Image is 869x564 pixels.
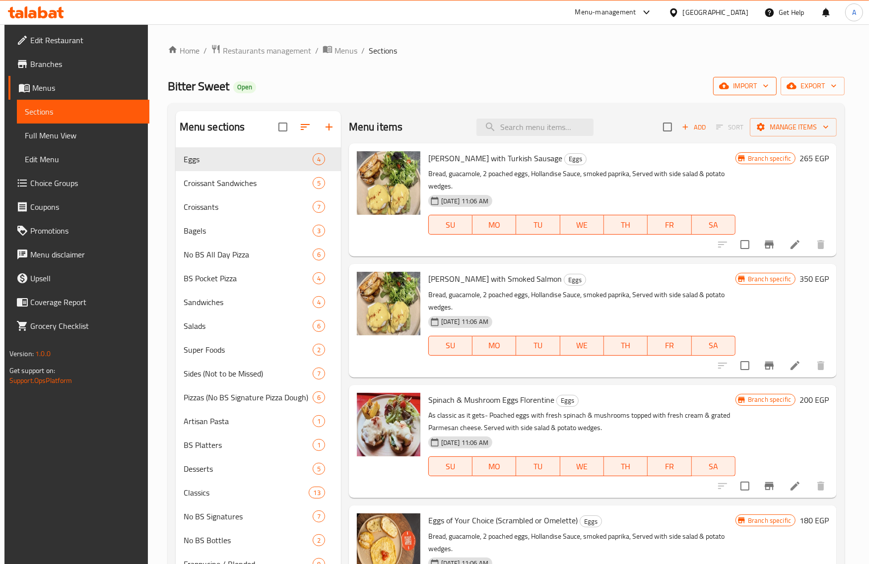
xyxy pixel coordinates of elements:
a: Edit Restaurant [8,28,149,52]
button: SU [428,456,472,476]
div: Eggs [556,395,579,407]
span: 5 [313,179,325,188]
p: As classic as it gets- Poached eggs with fresh spinach & mushrooms topped with fresh cream & grat... [428,409,735,434]
a: Coupons [8,195,149,219]
img: Benedict with Smoked Salmon [357,272,420,335]
li: / [315,45,319,57]
a: Support.OpsPlatform [9,374,72,387]
span: Croissants [184,201,313,213]
button: delete [809,474,833,498]
span: Add [680,122,707,133]
span: 13 [309,488,324,498]
a: Edit Menu [17,147,149,171]
span: Branch specific [744,154,795,163]
span: SU [433,338,468,353]
a: Edit menu item [789,480,801,492]
span: FR [652,338,687,353]
span: TH [608,218,644,232]
span: Select to update [735,476,755,497]
div: Croissants7 [176,195,341,219]
span: Manage items [758,121,829,133]
span: No BS Bottles [184,534,313,546]
span: FR [652,218,687,232]
span: SU [433,218,468,232]
button: Add [678,120,710,135]
div: Desserts5 [176,457,341,481]
span: 3 [313,226,325,236]
span: Get support on: [9,364,55,377]
h6: 265 EGP [800,151,829,165]
h6: 200 EGP [800,393,829,407]
span: 7 [313,369,325,378]
span: Open [233,83,256,91]
button: SA [692,336,735,356]
h2: Menu items [349,120,403,134]
span: Bitter Sweet [168,75,229,97]
div: items [313,320,325,332]
button: WE [560,456,604,476]
h2: Menu sections [180,120,245,134]
button: TU [516,336,560,356]
span: 2 [313,536,325,545]
div: No BS Signatures [184,510,313,522]
a: Edit menu item [789,360,801,372]
nav: breadcrumb [168,44,845,57]
div: Croissant Sandwiches5 [176,171,341,195]
div: Sandwiches [184,296,313,308]
img: Benedict with Turkish Sausage [357,151,420,215]
button: Branch-specific-item [757,233,781,256]
a: Sections [17,100,149,124]
span: 6 [313,321,325,331]
span: Branch specific [744,274,795,284]
span: TU [520,218,556,232]
div: Open [233,81,256,93]
div: Artisan Pasta [184,415,313,427]
span: SA [696,459,732,474]
span: Menu disclaimer [30,249,141,260]
button: delete [809,354,833,377]
div: items [313,534,325,546]
span: Eggs [565,153,586,165]
div: items [313,391,325,403]
span: Sections [25,106,141,118]
button: Branch-specific-item [757,354,781,377]
div: Sides (Not to be Missed) [184,368,313,379]
button: export [781,77,845,95]
div: Pizzas (No BS Signature Pizza Dough) [184,391,313,403]
span: Branch specific [744,516,795,525]
span: 7 [313,202,325,212]
span: Full Menu View [25,129,141,141]
span: Select all sections [272,117,293,137]
div: Eggs [564,274,586,286]
div: items [313,177,325,189]
div: Classics [184,487,309,499]
span: Spinach & Mushroom Eggs Florentine [428,392,554,407]
span: A [852,7,856,18]
span: Eggs [564,274,586,286]
div: Artisan Pasta1 [176,409,341,433]
a: Choice Groups [8,171,149,195]
span: [DATE] 11:06 AM [437,317,492,326]
span: Add item [678,120,710,135]
div: Super Foods2 [176,338,341,362]
span: [PERSON_NAME] with Smoked Salmon [428,271,562,286]
span: [DATE] 11:06 AM [437,196,492,206]
span: TU [520,338,556,353]
span: BS Platters [184,439,313,451]
span: Desserts [184,463,313,475]
button: Manage items [750,118,837,136]
div: items [309,487,325,499]
a: Home [168,45,200,57]
button: Add section [317,115,341,139]
span: Eggs of Your Choice (Scrambled or Omelette) [428,513,578,528]
span: Edit Menu [25,153,141,165]
button: MO [472,456,516,476]
div: items [313,272,325,284]
span: Select to update [735,355,755,376]
span: Version: [9,347,34,360]
div: Croissant Sandwiches [184,177,313,189]
div: No BS All Day Pizza [184,249,313,260]
div: items [313,439,325,451]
